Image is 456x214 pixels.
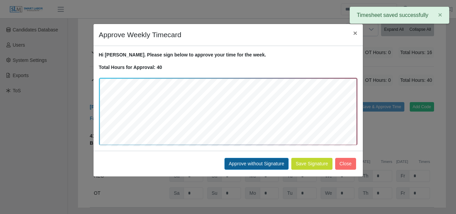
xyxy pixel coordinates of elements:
[348,24,363,42] button: Close
[353,29,357,37] span: ×
[438,11,442,19] span: ×
[224,158,289,170] button: Approve without Signature
[99,52,266,57] strong: Hi [PERSON_NAME]. Please sign below to approve your time for the week.
[99,29,182,40] h4: Approve Weekly Timecard
[335,158,356,170] button: Close
[99,65,162,70] strong: Total Hours for Approval: 40
[291,158,332,170] button: Save Signature
[350,7,449,24] div: Timesheet saved successfully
